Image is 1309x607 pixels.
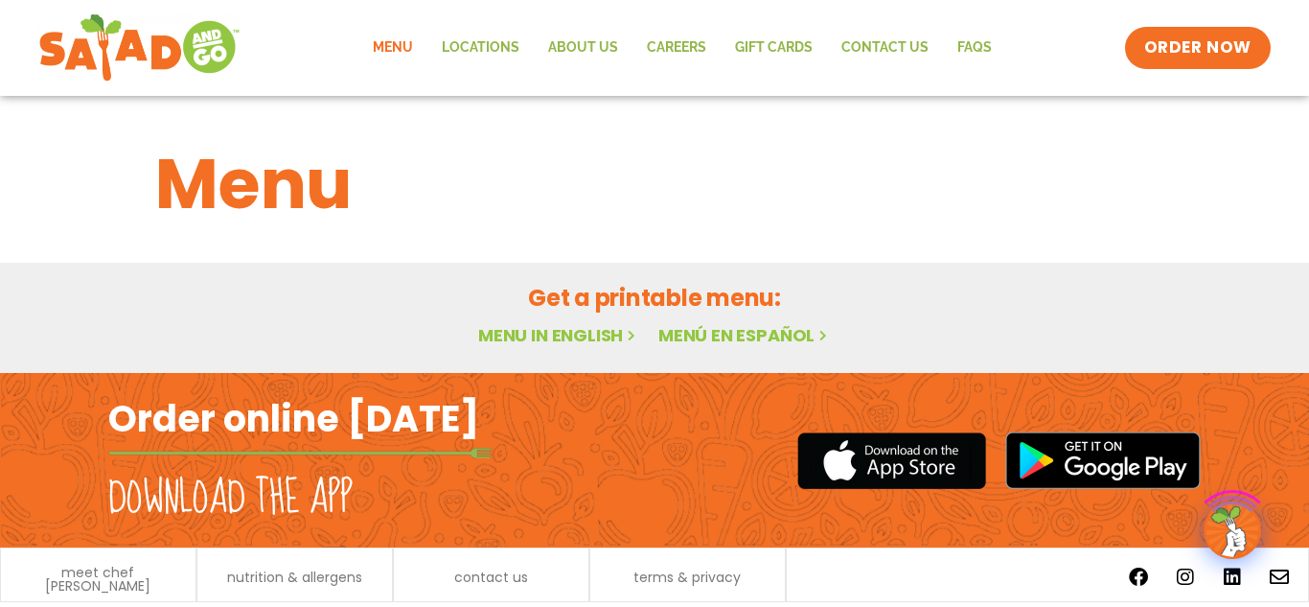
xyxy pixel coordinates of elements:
nav: Menu [358,26,1006,70]
img: fork [108,448,492,458]
img: new-SAG-logo-768×292 [38,10,241,86]
a: FAQs [943,26,1006,70]
a: Locations [427,26,534,70]
h2: Get a printable menu: [155,281,1154,315]
h1: Menu [155,132,1154,236]
a: Menu [358,26,427,70]
img: appstore [797,430,986,492]
a: About Us [534,26,632,70]
a: contact us [454,571,528,584]
a: Menu in English [478,323,639,347]
span: ORDER NOW [1144,36,1252,59]
a: nutrition & allergens [227,571,362,584]
a: Careers [632,26,721,70]
a: Menú en español [658,323,831,347]
a: terms & privacy [633,571,741,584]
a: ORDER NOW [1125,27,1271,69]
a: meet chef [PERSON_NAME] [11,566,186,593]
a: GIFT CARDS [721,26,827,70]
a: Contact Us [827,26,943,70]
h2: Order online [DATE] [108,395,479,442]
img: google_play [1005,432,1201,489]
h2: Download the app [108,472,353,525]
